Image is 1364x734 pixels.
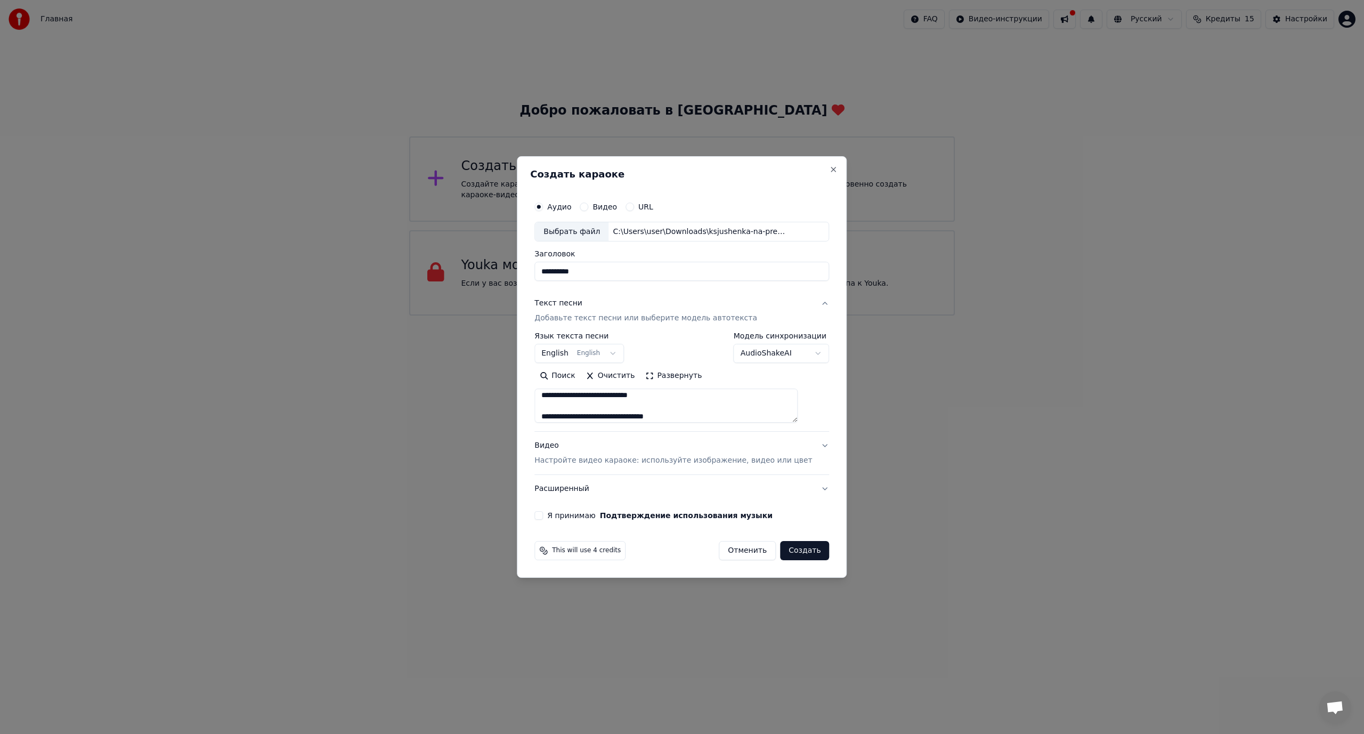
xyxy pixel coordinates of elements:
button: Поиск [534,368,580,385]
div: Текст песниДобавьте текст песни или выберите модель автотекста [534,333,829,432]
label: Аудио [547,203,571,211]
div: C:\Users\user\Downloads\ksjushenka-na-predele.mp3 [608,227,790,237]
button: Развернуть [640,368,707,385]
div: Выбрать файл [535,222,608,241]
button: Текст песниДобавьте текст песни или выберите модель автотекста [534,290,829,333]
div: Текст песни [534,299,582,309]
h2: Создать караоке [530,170,833,179]
div: Видео [534,441,812,466]
label: Язык текста песни [534,333,624,340]
label: Модель синхронизации [734,333,830,340]
p: Добавьте текст песни или выберите модель автотекста [534,313,757,324]
button: Отменить [719,541,776,560]
label: Я принимаю [547,512,773,519]
button: Я принимаю [600,512,773,519]
button: ВидеоНастройте видео караоке: используйте изображение, видео или цвет [534,432,829,475]
p: Настройте видео караоке: используйте изображение, видео или цвет [534,455,812,466]
button: Расширенный [534,475,829,503]
span: This will use 4 credits [552,546,621,555]
label: URL [638,203,653,211]
label: Заголовок [534,251,829,258]
button: Создать [780,541,829,560]
label: Видео [592,203,617,211]
button: Очистить [581,368,640,385]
